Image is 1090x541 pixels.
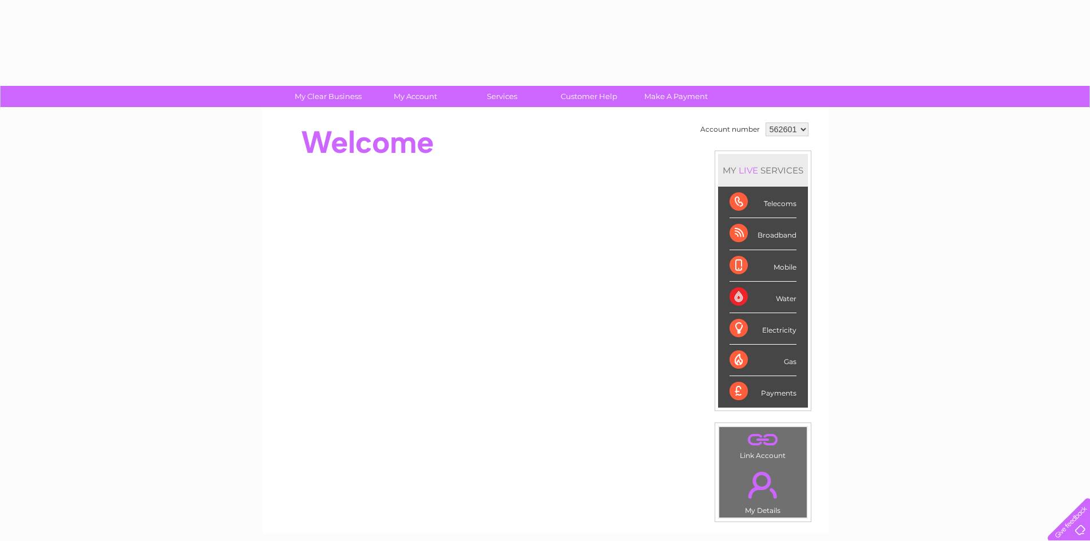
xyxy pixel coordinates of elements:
[455,86,549,107] a: Services
[730,313,796,345] div: Electricity
[736,165,760,176] div: LIVE
[722,430,804,450] a: .
[730,218,796,250] div: Broadband
[730,282,796,313] div: Water
[719,427,807,463] td: Link Account
[730,376,796,407] div: Payments
[730,187,796,218] div: Telecoms
[629,86,723,107] a: Make A Payment
[697,120,763,139] td: Account number
[730,250,796,282] div: Mobile
[542,86,636,107] a: Customer Help
[722,465,804,505] a: .
[368,86,462,107] a: My Account
[718,154,808,187] div: MY SERVICES
[719,462,807,518] td: My Details
[730,345,796,376] div: Gas
[281,86,375,107] a: My Clear Business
